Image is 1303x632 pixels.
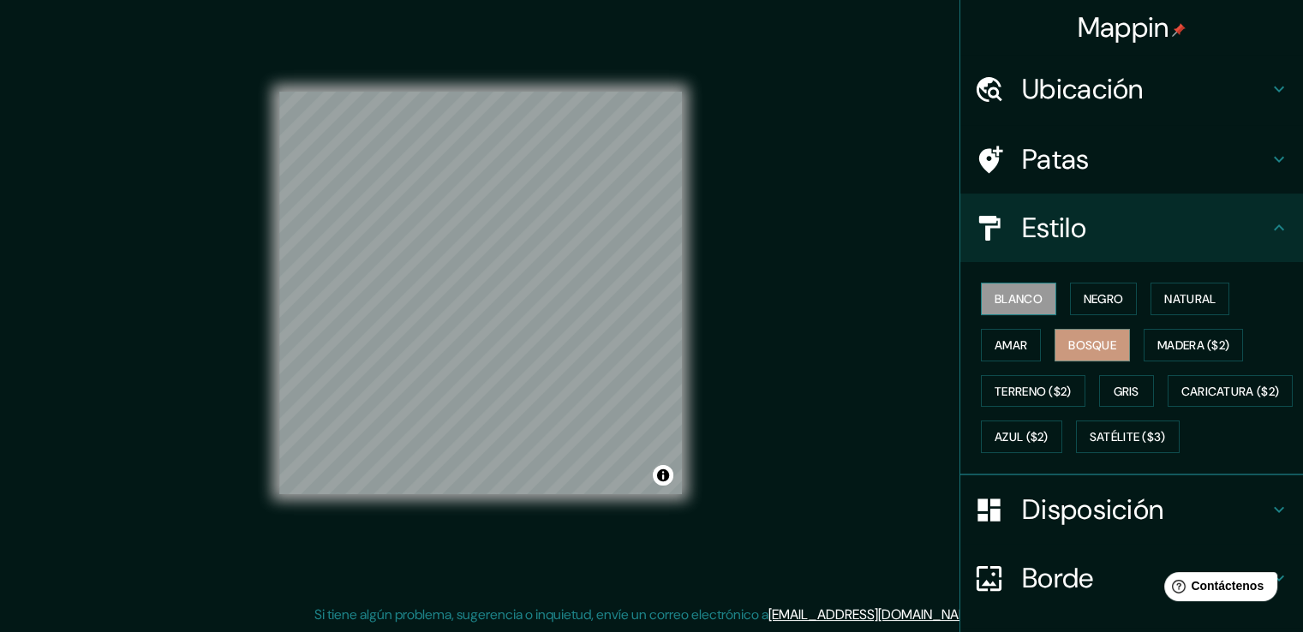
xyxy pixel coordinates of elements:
button: Negro [1070,283,1138,315]
font: Amar [995,337,1027,353]
font: Madera ($2) [1157,337,1229,353]
a: [EMAIL_ADDRESS][DOMAIN_NAME] [768,605,980,623]
canvas: Mapa [279,92,682,494]
img: pin-icon.png [1172,23,1186,37]
iframe: Lanzador de widgets de ayuda [1151,565,1284,613]
font: Ubicación [1022,71,1144,107]
button: Bosque [1055,329,1130,361]
font: Borde [1022,560,1094,596]
font: Bosque [1068,337,1116,353]
font: Estilo [1022,210,1086,246]
div: Patas [960,125,1303,194]
button: Activar o desactivar atribución [653,465,673,486]
font: Natural [1164,291,1216,307]
font: Satélite ($3) [1090,430,1166,445]
button: Terreno ($2) [981,375,1085,408]
font: Mappin [1078,9,1169,45]
font: Gris [1114,384,1139,399]
div: Ubicación [960,55,1303,123]
button: Amar [981,329,1041,361]
div: Disposición [960,475,1303,544]
button: Blanco [981,283,1056,315]
button: Azul ($2) [981,420,1062,453]
font: Blanco [995,291,1043,307]
font: Caricatura ($2) [1181,384,1280,399]
button: Satélite ($3) [1076,420,1180,453]
button: Madera ($2) [1144,329,1243,361]
font: Terreno ($2) [995,384,1072,399]
button: Gris [1099,375,1154,408]
font: Negro [1084,291,1124,307]
font: Azul ($2) [995,430,1049,445]
font: Disposición [1022,492,1163,528]
button: Natural [1151,283,1229,315]
div: Borde [960,544,1303,612]
button: Caricatura ($2) [1168,375,1294,408]
div: Estilo [960,194,1303,262]
font: Patas [1022,141,1090,177]
font: Si tiene algún problema, sugerencia o inquietud, envíe un correo electrónico a [314,605,768,623]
